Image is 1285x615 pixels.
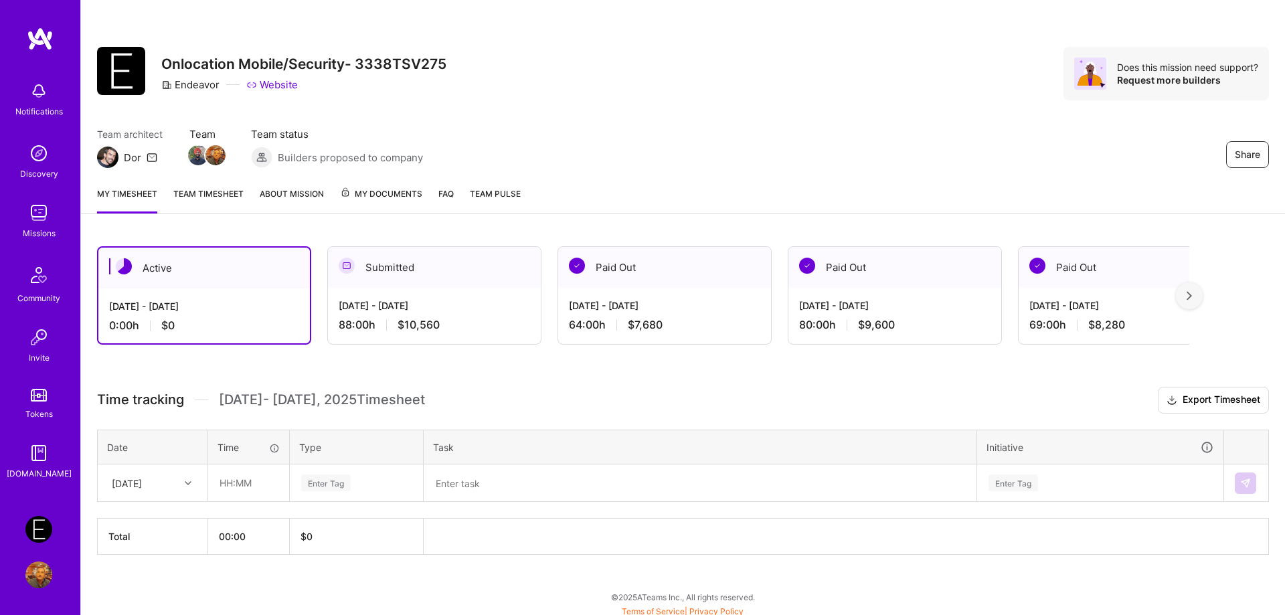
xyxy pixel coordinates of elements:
[25,324,52,351] img: Invite
[31,389,47,402] img: tokens
[339,258,355,274] img: Submitted
[1088,318,1125,332] span: $8,280
[1226,141,1269,168] button: Share
[1019,247,1231,288] div: Paid Out
[799,318,991,332] div: 80:00 h
[251,127,423,141] span: Team status
[208,519,290,555] th: 00:00
[209,465,288,501] input: HH:MM
[339,298,530,313] div: [DATE] - [DATE]
[189,144,207,167] a: Team Member Avatar
[29,351,50,365] div: Invite
[23,259,55,291] img: Community
[161,319,175,333] span: $0
[112,476,142,490] div: [DATE]
[25,199,52,226] img: teamwork
[98,519,208,555] th: Total
[424,430,977,464] th: Task
[1029,258,1045,274] img: Paid Out
[161,56,446,72] h3: Onlocation Mobile/Security- 3338TSV275
[558,247,771,288] div: Paid Out
[25,140,52,167] img: discovery
[340,187,422,213] a: My Documents
[339,318,530,332] div: 88:00 h
[1167,393,1177,408] i: icon Download
[1117,61,1258,74] div: Does this mission need support?
[109,319,299,333] div: 0:00 h
[1240,478,1251,489] img: Submit
[278,151,423,165] span: Builders proposed to company
[1029,298,1221,313] div: [DATE] - [DATE]
[628,318,663,332] span: $7,680
[328,247,541,288] div: Submitted
[438,187,454,213] a: FAQ
[124,151,141,165] div: Dor
[470,189,521,199] span: Team Pulse
[1074,58,1106,90] img: Avatar
[15,104,63,118] div: Notifications
[98,248,310,288] div: Active
[470,187,521,213] a: Team Pulse
[260,187,324,213] a: About Mission
[340,187,422,201] span: My Documents
[97,391,184,408] span: Time tracking
[569,318,760,332] div: 64:00 h
[989,472,1038,493] div: Enter Tag
[97,187,157,213] a: My timesheet
[290,430,424,464] th: Type
[569,258,585,274] img: Paid Out
[207,144,224,167] a: Team Member Avatar
[1187,291,1192,300] img: right
[301,472,351,493] div: Enter Tag
[188,145,208,165] img: Team Member Avatar
[246,78,298,92] a: Website
[27,27,54,51] img: logo
[1158,387,1269,414] button: Export Timesheet
[109,299,299,313] div: [DATE] - [DATE]
[20,167,58,181] div: Discovery
[987,440,1214,455] div: Initiative
[788,247,1001,288] div: Paid Out
[301,531,313,542] span: $ 0
[147,152,157,163] i: icon Mail
[799,298,991,313] div: [DATE] - [DATE]
[1235,148,1260,161] span: Share
[80,580,1285,614] div: © 2025 ATeams Inc., All rights reserved.
[98,430,208,464] th: Date
[161,80,172,90] i: icon CompanyGray
[25,78,52,104] img: bell
[1029,318,1221,332] div: 69:00 h
[173,187,244,213] a: Team timesheet
[25,407,53,421] div: Tokens
[25,561,52,588] img: User Avatar
[22,561,56,588] a: User Avatar
[218,440,280,454] div: Time
[116,258,132,274] img: Active
[1117,74,1258,86] div: Request more builders
[569,298,760,313] div: [DATE] - [DATE]
[251,147,272,168] img: Builders proposed to company
[17,291,60,305] div: Community
[185,480,191,487] i: icon Chevron
[161,78,220,92] div: Endeavor
[97,147,118,168] img: Team Architect
[398,318,440,332] span: $10,560
[22,516,56,543] a: Endeavor: Onlocation Mobile/Security- 3338TSV275
[7,466,72,480] div: [DOMAIN_NAME]
[219,391,425,408] span: [DATE] - [DATE] , 2025 Timesheet
[25,516,52,543] img: Endeavor: Onlocation Mobile/Security- 3338TSV275
[189,127,224,141] span: Team
[97,127,163,141] span: Team architect
[23,226,56,240] div: Missions
[799,258,815,274] img: Paid Out
[97,47,145,95] img: Company Logo
[858,318,895,332] span: $9,600
[205,145,226,165] img: Team Member Avatar
[25,440,52,466] img: guide book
